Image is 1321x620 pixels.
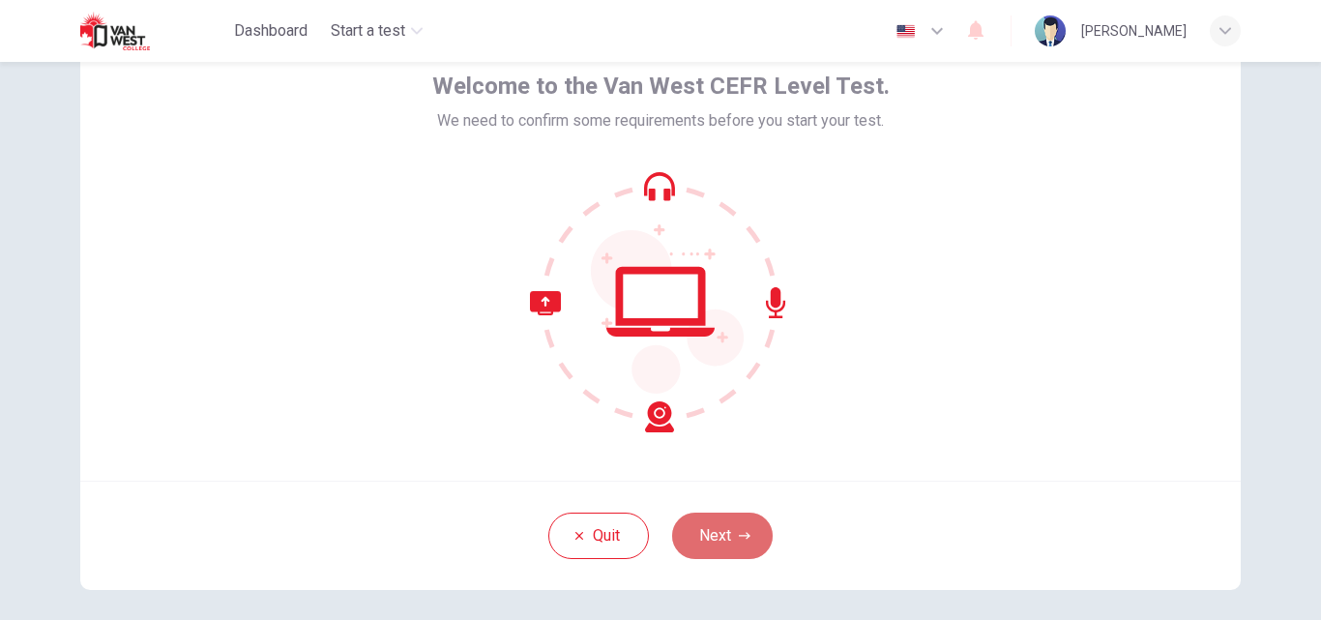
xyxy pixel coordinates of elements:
button: Next [672,513,773,559]
a: Van West logo [80,12,226,50]
button: Quit [548,513,649,559]
div: [PERSON_NAME] [1081,19,1187,43]
span: Start a test [331,19,405,43]
button: Dashboard [226,14,315,48]
img: Van West logo [80,12,182,50]
img: en [894,24,918,39]
span: We need to confirm some requirements before you start your test. [437,109,884,133]
button: Start a test [323,14,430,48]
span: Dashboard [234,19,308,43]
img: Profile picture [1035,15,1066,46]
span: Welcome to the Van West CEFR Level Test. [432,71,890,102]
